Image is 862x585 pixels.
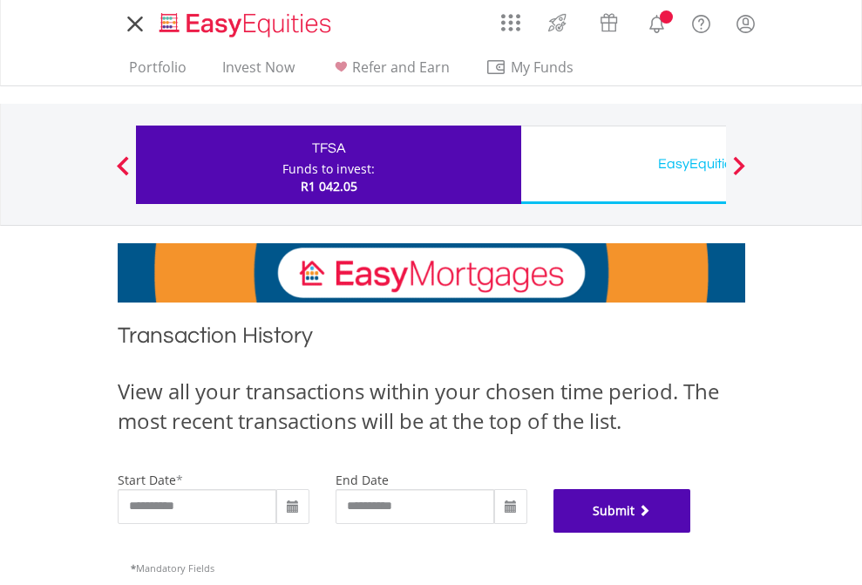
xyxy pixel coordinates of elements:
[323,58,457,85] a: Refer and Earn
[122,58,193,85] a: Portfolio
[118,320,745,359] h1: Transaction History
[583,4,635,37] a: Vouchers
[490,4,532,32] a: AppsGrid
[336,472,389,488] label: end date
[156,10,338,39] img: EasyEquities_Logo.png
[118,472,176,488] label: start date
[679,4,723,39] a: FAQ's and Support
[105,165,140,182] button: Previous
[723,4,768,43] a: My Profile
[153,4,338,39] a: Home page
[301,178,357,194] span: R1 042.05
[146,136,511,160] div: TFSA
[594,9,623,37] img: vouchers-v2.svg
[635,4,679,39] a: Notifications
[282,160,375,178] div: Funds to invest:
[118,377,745,437] div: View all your transactions within your chosen time period. The most recent transactions will be a...
[553,489,691,533] button: Submit
[352,58,450,77] span: Refer and Earn
[215,58,302,85] a: Invest Now
[501,13,520,32] img: grid-menu-icon.svg
[722,165,757,182] button: Next
[118,243,745,303] img: EasyMortage Promotion Banner
[485,56,600,78] span: My Funds
[543,9,572,37] img: thrive-v2.svg
[131,561,214,575] span: Mandatory Fields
